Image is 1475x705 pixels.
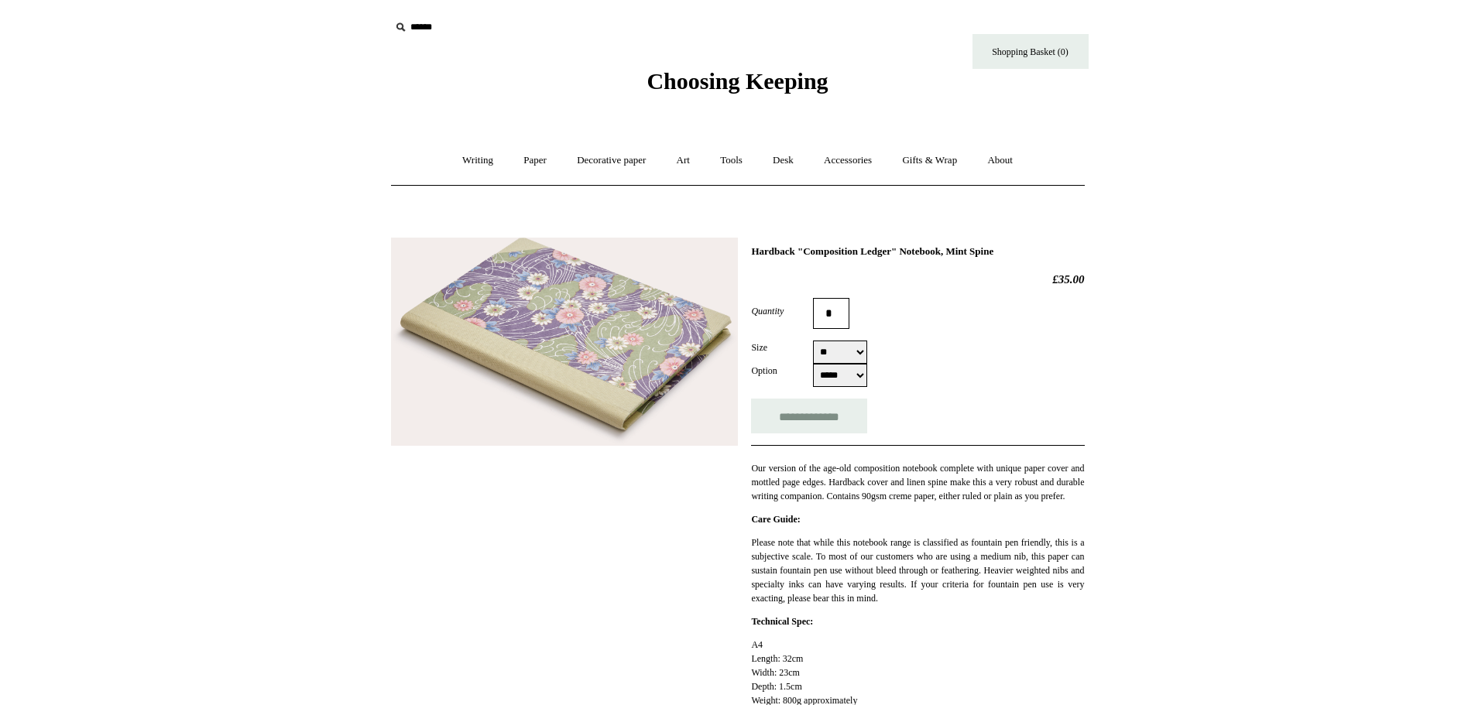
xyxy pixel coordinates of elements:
a: Decorative paper [563,140,660,181]
a: Writing [448,140,507,181]
label: Quantity [751,304,813,318]
strong: Technical Spec: [751,616,813,627]
a: Shopping Basket (0) [972,34,1089,69]
a: Gifts & Wrap [888,140,971,181]
a: Accessories [810,140,886,181]
span: Choosing Keeping [647,68,828,94]
a: About [973,140,1027,181]
strong: Care Guide: [751,514,800,525]
h2: £35.00 [751,272,1084,286]
p: Our version of the age-old composition notebook complete with unique paper cover and mottled page... [751,461,1084,503]
p: Please note that while this notebook range is classified as fountain pen friendly, this is a subj... [751,536,1084,605]
a: Art [663,140,704,181]
h1: Hardback "Composition Ledger" Notebook, Mint Spine [751,245,1084,258]
img: Hardback "Composition Ledger" Notebook, Mint Spine [391,238,738,447]
label: Option [751,364,813,378]
a: Paper [509,140,561,181]
a: Tools [706,140,756,181]
label: Size [751,341,813,354]
a: Desk [759,140,808,181]
a: Choosing Keeping [647,80,828,91]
